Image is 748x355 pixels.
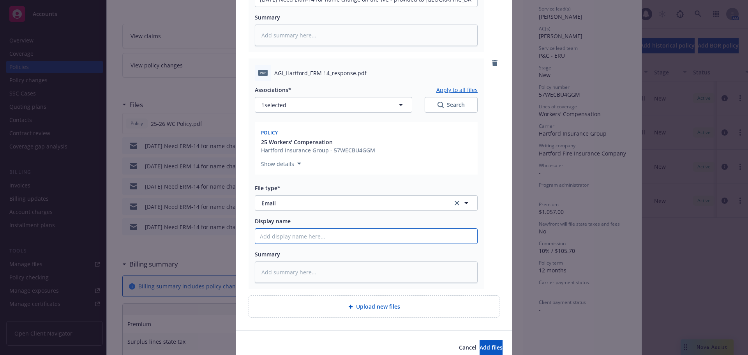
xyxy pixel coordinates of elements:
span: File type* [255,184,280,192]
span: Email [261,199,442,207]
button: 25 Workers' Compensation [261,138,375,146]
span: Policy [261,129,278,136]
div: Hartford Insurance Group - 57WECBU4GGM [261,146,375,154]
span: Display name [255,217,291,225]
button: Show details [258,159,304,168]
button: Emailclear selection [255,195,478,211]
input: Add display name here... [255,229,477,244]
span: 25 Workers' Compensation [261,138,333,146]
a: clear selection [452,198,462,208]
